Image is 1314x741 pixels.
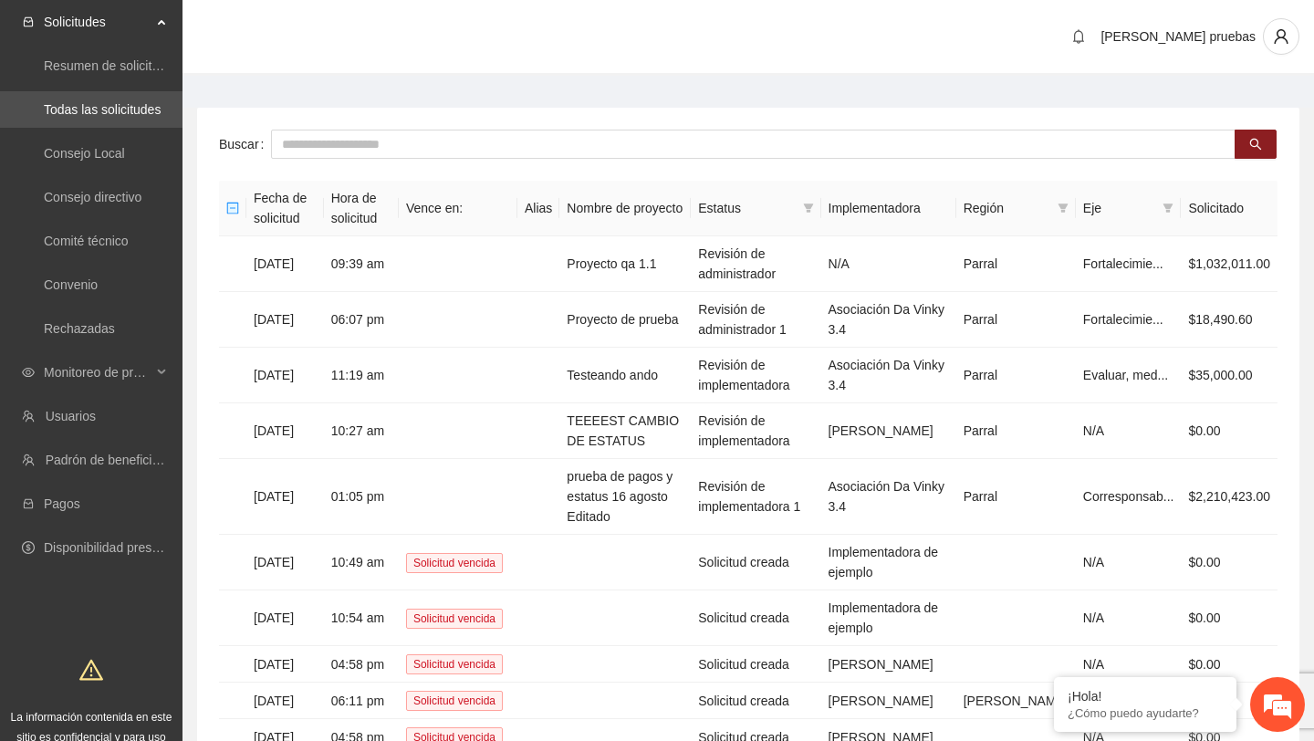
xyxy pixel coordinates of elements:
td: [DATE] [246,403,324,459]
button: bell [1064,22,1093,51]
td: TEEEEST CAMBIO DE ESTATUS [559,403,691,459]
td: Solicitud creada [691,683,820,719]
td: [DATE] [246,459,324,535]
a: Resumen de solicitudes por aprobar [44,58,249,73]
a: Pagos [44,496,80,511]
td: Asociación Da Vinky 3.4 [821,459,956,535]
td: Proyecto de prueba [559,292,691,348]
td: 09:39 am [324,236,399,292]
span: user [1264,28,1298,45]
span: Solicitud vencida [406,609,503,629]
a: Rechazadas [44,321,115,336]
td: Implementadora de ejemplo [821,535,956,590]
td: [PERSON_NAME] [821,646,956,683]
td: $0.00 [1181,535,1277,590]
span: search [1249,138,1262,152]
th: Nombre de proyecto [559,181,691,236]
td: Parral [956,459,1076,535]
th: Fecha de solicitud [246,181,324,236]
span: Fortalecimie... [1083,312,1163,327]
a: Consejo Local [44,146,125,161]
td: $0.00 [1181,646,1277,683]
button: user [1263,18,1299,55]
td: [DATE] [246,535,324,590]
td: Parral [956,348,1076,403]
span: Corresponsab... [1083,489,1174,504]
td: N/A [1076,535,1182,590]
span: Solicitudes [44,4,151,40]
td: Proyecto qa 1.1 [559,236,691,292]
td: Solicitud creada [691,535,820,590]
td: $1,032,011.00 [1181,236,1277,292]
a: Convenio [44,277,98,292]
td: $18,490.60 [1181,292,1277,348]
td: Parral [956,236,1076,292]
span: filter [1163,203,1173,214]
span: Evaluar, med... [1083,368,1168,382]
td: Asociación Da Vinky 3.4 [821,292,956,348]
button: search [1235,130,1277,159]
span: minus-square [226,202,239,214]
span: Solicitud vencida [406,553,503,573]
td: Revisión de implementadora [691,403,820,459]
td: N/A [821,236,956,292]
td: Asociación Da Vinky 3.4 [821,348,956,403]
td: 06:07 pm [324,292,399,348]
td: Revisión de implementadora [691,348,820,403]
th: Hora de solicitud [324,181,399,236]
span: filter [803,203,814,214]
td: [PERSON_NAME] [956,683,1076,719]
td: $0.00 [1181,590,1277,646]
td: [DATE] [246,646,324,683]
td: 01:05 pm [324,459,399,535]
td: Revisión de administrador 1 [691,292,820,348]
span: filter [1054,194,1072,222]
td: $2,210,423.00 [1181,459,1277,535]
a: Todas las solicitudes [44,102,161,117]
span: filter [1058,203,1069,214]
span: eye [22,366,35,379]
span: [PERSON_NAME] pruebas [1100,29,1256,44]
span: Eje [1083,198,1156,218]
td: $35,000.00 [1181,348,1277,403]
td: [DATE] [246,348,324,403]
td: [DATE] [246,292,324,348]
td: Solicitud creada [691,646,820,683]
td: Parral [956,292,1076,348]
td: 10:54 am [324,590,399,646]
span: Fortalecimie... [1083,256,1163,271]
th: Implementadora [821,181,956,236]
span: Solicitud vencida [406,691,503,711]
td: 11:19 am [324,348,399,403]
p: ¿Cómo puedo ayudarte? [1068,706,1223,720]
span: filter [799,194,818,222]
td: N/A [1076,403,1182,459]
div: ¡Hola! [1068,689,1223,704]
td: [PERSON_NAME] [821,683,956,719]
td: 10:27 am [324,403,399,459]
a: Comité técnico [44,234,129,248]
td: 06:11 pm [324,683,399,719]
a: Disponibilidad presupuestal [44,540,200,555]
th: Vence en: [399,181,517,236]
a: Usuarios [46,409,96,423]
td: $0.00 [1181,403,1277,459]
td: 10:49 am [324,535,399,590]
span: Estatus [698,198,795,218]
td: Solicitud creada [691,590,820,646]
td: [DATE] [246,683,324,719]
td: [DATE] [246,236,324,292]
span: Solicitud vencida [406,654,503,674]
td: N/A [1076,590,1182,646]
span: inbox [22,16,35,28]
label: Buscar [219,130,271,159]
span: bell [1065,29,1092,44]
th: Alias [517,181,559,236]
td: prueba de pagos y estatus 16 agosto Editado [559,459,691,535]
span: Monitoreo de proyectos [44,354,151,391]
a: Consejo directivo [44,190,141,204]
td: Parral [956,403,1076,459]
td: Implementadora de ejemplo [821,590,956,646]
a: Padrón de beneficiarios [46,453,180,467]
span: filter [1159,194,1177,222]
